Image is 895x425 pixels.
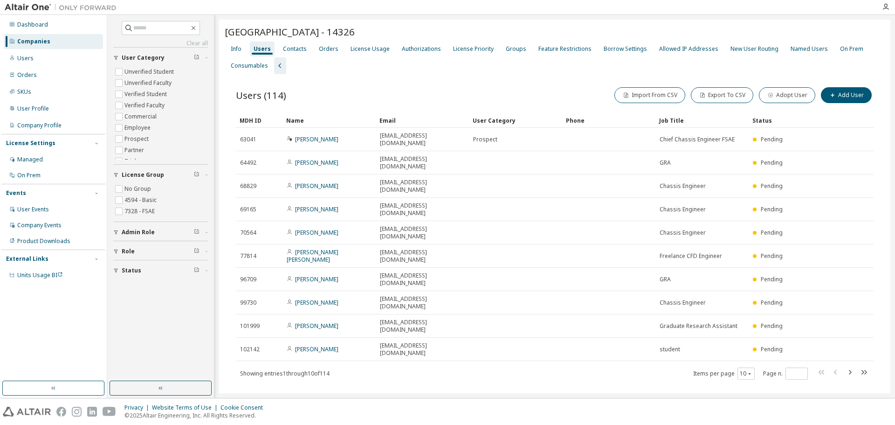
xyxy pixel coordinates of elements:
[113,222,208,243] button: Admin Role
[659,45,718,53] div: Allowed IP Addresses
[103,407,116,417] img: youtube.svg
[752,113,818,128] div: Status
[287,248,338,264] a: [PERSON_NAME] [PERSON_NAME]
[240,113,279,128] div: MDH ID
[240,299,256,307] span: 99730
[124,100,166,111] label: Verified Faculty
[295,275,338,283] a: [PERSON_NAME]
[17,271,63,279] span: Units Usage BI
[113,165,208,185] button: License Group
[759,87,815,103] button: Adopt User
[17,88,31,96] div: SKUs
[660,182,706,190] span: Chassis Engineer
[240,206,256,213] span: 69165
[194,171,200,179] span: Clear filter
[380,249,465,264] span: [EMAIL_ADDRESS][DOMAIN_NAME]
[660,229,706,237] span: Chassis Engineer
[124,195,158,206] label: 4594 - Basic
[17,222,62,229] div: Company Events
[113,241,208,262] button: Role
[319,45,338,53] div: Orders
[380,202,465,217] span: [EMAIL_ADDRESS][DOMAIN_NAME]
[124,183,153,195] label: No Group
[236,89,286,102] span: Users (114)
[730,45,778,53] div: New User Routing
[791,45,828,53] div: Named Users
[566,113,652,128] div: Phone
[17,38,50,45] div: Companies
[380,272,465,287] span: [EMAIL_ADDRESS][DOMAIN_NAME]
[660,136,735,143] span: Chief Chassis Engineer FSAE
[240,276,256,283] span: 96709
[295,182,338,190] a: [PERSON_NAME]
[660,346,680,353] span: student
[240,252,256,260] span: 77814
[295,135,338,143] a: [PERSON_NAME]
[194,248,200,255] span: Clear filter
[122,229,155,236] span: Admin Role
[72,407,82,417] img: instagram.svg
[761,345,783,353] span: Pending
[240,346,260,353] span: 102142
[659,113,745,128] div: Job Title
[113,48,208,68] button: User Category
[380,319,465,334] span: [EMAIL_ADDRESS][DOMAIN_NAME]
[506,45,526,53] div: Groups
[17,105,49,112] div: User Profile
[231,45,241,53] div: Info
[286,113,372,128] div: Name
[380,225,465,240] span: [EMAIL_ADDRESS][DOMAIN_NAME]
[124,411,268,419] p: © 2025 Altair Engineering, Inc. All Rights Reserved.
[660,276,671,283] span: GRA
[6,189,26,197] div: Events
[283,45,307,53] div: Contacts
[17,156,43,163] div: Managed
[124,404,152,411] div: Privacy
[761,299,783,307] span: Pending
[295,229,338,237] a: [PERSON_NAME]
[17,71,37,79] div: Orders
[240,159,256,167] span: 64492
[295,159,338,167] a: [PERSON_NAME]
[295,205,338,213] a: [PERSON_NAME]
[225,25,355,38] span: [GEOGRAPHIC_DATA] - 14326
[295,299,338,307] a: [PERSON_NAME]
[124,133,151,145] label: Prospect
[124,111,158,122] label: Commercial
[17,172,41,179] div: On Prem
[763,368,808,380] span: Page n.
[194,267,200,274] span: Clear filter
[351,45,390,53] div: License Usage
[538,45,592,53] div: Feature Restrictions
[740,370,752,377] button: 10
[122,171,164,179] span: License Group
[295,345,338,353] a: [PERSON_NAME]
[761,159,783,167] span: Pending
[240,322,260,330] span: 101999
[761,322,783,330] span: Pending
[87,407,97,417] img: linkedin.svg
[231,62,268,70] div: Consumables
[240,136,256,143] span: 63041
[6,139,55,147] div: License Settings
[3,407,51,417] img: altair_logo.svg
[380,342,465,357] span: [EMAIL_ADDRESS][DOMAIN_NAME]
[124,66,176,77] label: Unverified Student
[761,182,783,190] span: Pending
[152,404,220,411] div: Website Terms of Use
[122,267,141,274] span: Status
[840,45,863,53] div: On Prem
[761,275,783,283] span: Pending
[604,45,647,53] div: Borrow Settings
[660,252,722,260] span: Freelance CFD Engineer
[380,295,465,310] span: [EMAIL_ADDRESS][DOMAIN_NAME]
[691,87,753,103] button: Export To CSV
[453,45,494,53] div: License Priority
[660,322,737,330] span: Graduate Research Assistant
[240,369,330,377] span: Showing entries 1 through 10 of 114
[761,205,783,213] span: Pending
[113,260,208,281] button: Status
[295,322,338,330] a: [PERSON_NAME]
[17,21,48,28] div: Dashboard
[124,145,146,156] label: Partner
